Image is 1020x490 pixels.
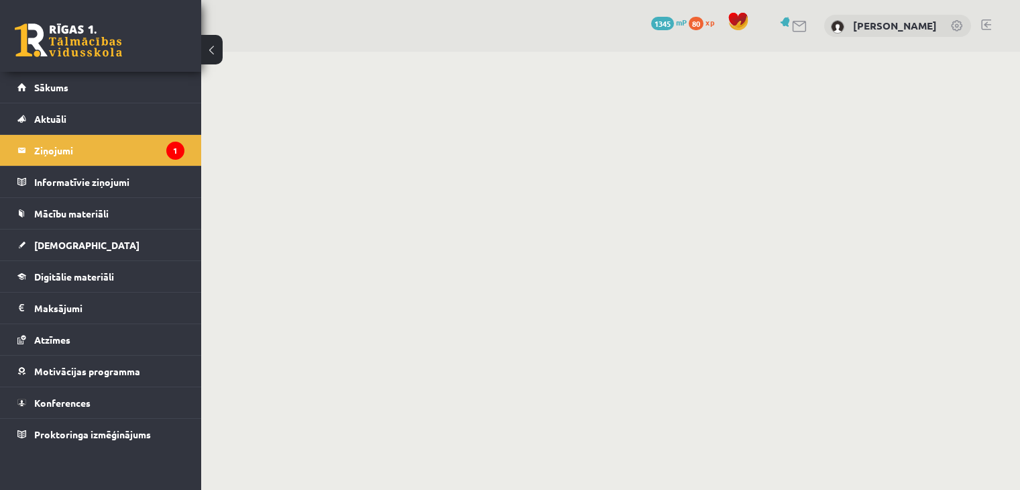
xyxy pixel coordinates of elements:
a: Motivācijas programma [17,356,184,387]
legend: Ziņojumi [34,135,184,166]
span: Motivācijas programma [34,365,140,377]
span: Atzīmes [34,334,70,346]
a: Mācību materiāli [17,198,184,229]
a: Sākums [17,72,184,103]
a: Ziņojumi1 [17,135,184,166]
a: Informatīvie ziņojumi [17,166,184,197]
span: [DEMOGRAPHIC_DATA] [34,239,139,251]
span: mP [676,17,687,28]
span: 1345 [651,17,674,30]
legend: Maksājumi [34,293,184,324]
span: Proktoringa izmēģinājums [34,428,151,440]
span: Sākums [34,81,68,93]
img: Alise Pukalova [831,20,844,34]
a: Proktoringa izmēģinājums [17,419,184,450]
a: Digitālie materiāli [17,261,184,292]
span: Aktuāli [34,113,66,125]
a: Konferences [17,387,184,418]
span: 80 [689,17,703,30]
i: 1 [166,142,184,160]
a: 80 xp [689,17,721,28]
a: [PERSON_NAME] [853,19,937,32]
a: Atzīmes [17,324,184,355]
a: [DEMOGRAPHIC_DATA] [17,230,184,260]
span: Konferences [34,397,91,409]
a: Maksājumi [17,293,184,324]
a: 1345 mP [651,17,687,28]
a: Aktuāli [17,103,184,134]
span: Mācību materiāli [34,207,109,219]
legend: Informatīvie ziņojumi [34,166,184,197]
a: Rīgas 1. Tālmācības vidusskola [15,23,122,57]
span: Digitālie materiāli [34,271,114,283]
span: xp [705,17,714,28]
